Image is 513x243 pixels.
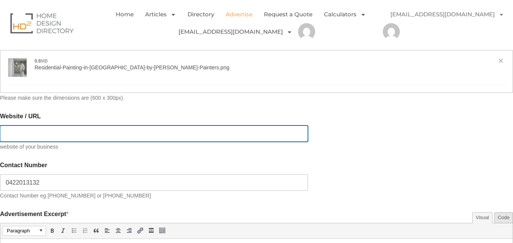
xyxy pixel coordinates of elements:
[383,6,507,40] nav: Menu
[116,6,134,23] a: Home
[81,226,90,236] div: Numbered list (Shift+Alt+O)
[136,226,145,236] div: Insert/edit link (Ctrl+K)
[145,6,176,23] a: Articles
[47,226,57,236] div: Bold (Ctrl+B)
[147,226,156,236] div: Insert Read More tag (Shift+Alt+T)
[103,226,112,236] div: Align left (Shift+Alt+L)
[472,212,492,223] button: Visual
[158,226,167,236] div: Toolbar Toggle (Shift+Alt+Z)
[264,6,313,23] a: Request a Quote
[497,58,505,66] a: Remove file
[494,212,513,223] button: Code
[125,226,134,236] div: Align right (Shift+Alt+R)
[298,23,315,40] img: Sam Simon
[188,6,214,23] a: Directory
[58,226,68,236] div: Italic (Ctrl+I)
[7,227,38,235] span: Paragraph
[114,226,123,236] div: Align center (Shift+Alt+C)
[92,226,101,236] div: Blockquote (Shift+Alt+Q)
[8,58,27,77] img: Residential-Painting-in-Melbourne-by-Sam-Simon-Painters.png
[383,6,512,23] a: [EMAIL_ADDRESS][DOMAIN_NAME]
[35,58,48,64] span: MB
[383,23,400,40] img: Sam Simon
[35,58,41,64] strong: 0.6
[178,23,292,41] a: [EMAIL_ADDRESS][DOMAIN_NAME]
[324,6,366,23] a: Calculators
[105,6,383,41] nav: Menu
[69,226,79,236] div: Bulleted list (Shift+Alt+U)
[35,64,229,71] span: Residential-Painting-in-[GEOGRAPHIC_DATA]-by-[PERSON_NAME]-Painters.png
[226,6,253,23] a: Advertise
